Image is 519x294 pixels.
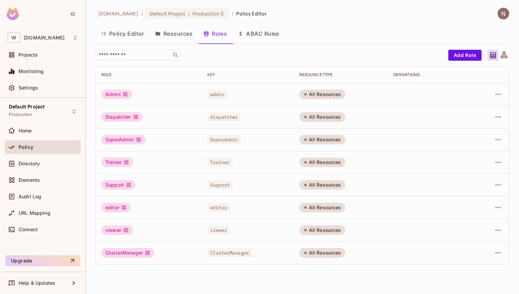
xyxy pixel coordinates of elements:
[19,210,50,216] span: URL Mapping
[207,135,241,144] span: SuperAdmin
[236,10,266,17] span: Policy Editor
[19,85,38,91] span: Settings
[299,112,345,122] div: All Resources
[101,135,146,144] div: SuperAdmin
[9,104,45,109] span: Default Project
[299,203,345,212] div: All Resources
[101,157,133,167] div: Trainer
[7,8,19,20] img: SReyMgAAAABJRU5ErkJggg==
[19,194,41,199] span: Audit Log
[101,72,196,78] div: Role
[101,112,143,122] div: Dispatcher
[101,180,136,190] div: Support
[141,10,143,17] li: /
[19,227,38,232] span: Connect
[232,10,233,17] li: /
[498,8,509,19] img: Naman Malik
[101,90,132,99] div: Admin
[299,248,345,258] div: All Resources
[193,10,219,17] span: Production
[207,72,288,78] div: Key
[299,225,345,235] div: All Resources
[95,25,150,42] button: Policy Editor
[232,25,285,42] button: ABAC Rules
[5,255,80,266] button: Upgrade
[8,33,20,43] span: W
[101,203,131,212] div: editor
[150,25,198,42] button: Resources
[19,69,44,74] span: Monitoring
[98,10,138,17] span: the active workspace
[188,11,190,16] span: :
[19,144,33,150] span: Policy
[207,90,227,99] span: admin
[19,52,38,58] span: Projects
[393,72,468,78] div: Derivations
[101,248,154,258] div: ClusterManager
[150,10,185,17] span: Default Project
[207,226,230,235] span: viewer
[207,203,230,212] span: editor
[198,25,232,42] button: Roles
[299,90,345,99] div: All Resources
[101,225,133,235] div: viewer
[299,72,382,78] div: RESOURCE TYPE
[299,135,345,144] div: All Resources
[19,161,40,166] span: Directory
[19,128,32,133] span: Home
[448,50,482,61] button: Add Role
[24,35,65,40] span: Workspace: withpronto.com
[207,180,232,189] span: Support
[9,112,33,117] span: Production
[207,158,232,167] span: Trainer
[299,157,345,167] div: All Resources
[299,180,345,190] div: All Resources
[19,280,55,286] span: Help & Updates
[207,248,252,257] span: ClusterManager
[19,177,40,183] span: Elements
[207,113,241,121] span: dispatcher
